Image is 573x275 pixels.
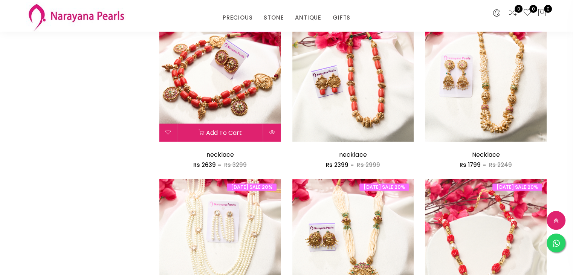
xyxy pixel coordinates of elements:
a: ANTIQUE [295,12,321,23]
button: Add to cart [177,124,263,142]
span: [DATE] SALE 20% [227,183,277,191]
span: 0 [515,5,523,13]
a: 0 [508,8,517,18]
span: Rs 2999 [357,161,380,169]
a: STONE [264,12,284,23]
span: Rs 3299 [224,161,247,169]
span: Rs 2249 [489,161,512,169]
button: 0 [538,8,547,18]
span: [DATE] SALE 20% [492,183,542,191]
button: Add to wishlist [159,124,177,142]
a: 0 [523,8,532,18]
a: necklace [206,150,234,159]
button: Quick View [263,124,281,142]
span: Rs 2639 [193,161,216,169]
a: PRECIOUS [223,12,252,23]
span: Rs 2399 [326,161,348,169]
span: Rs 1799 [460,161,481,169]
span: 0 [529,5,537,13]
span: 0 [544,5,552,13]
a: GIFTS [333,12,350,23]
a: Necklace [472,150,500,159]
span: [DATE] SALE 20% [359,183,409,191]
a: necklace [339,150,367,159]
